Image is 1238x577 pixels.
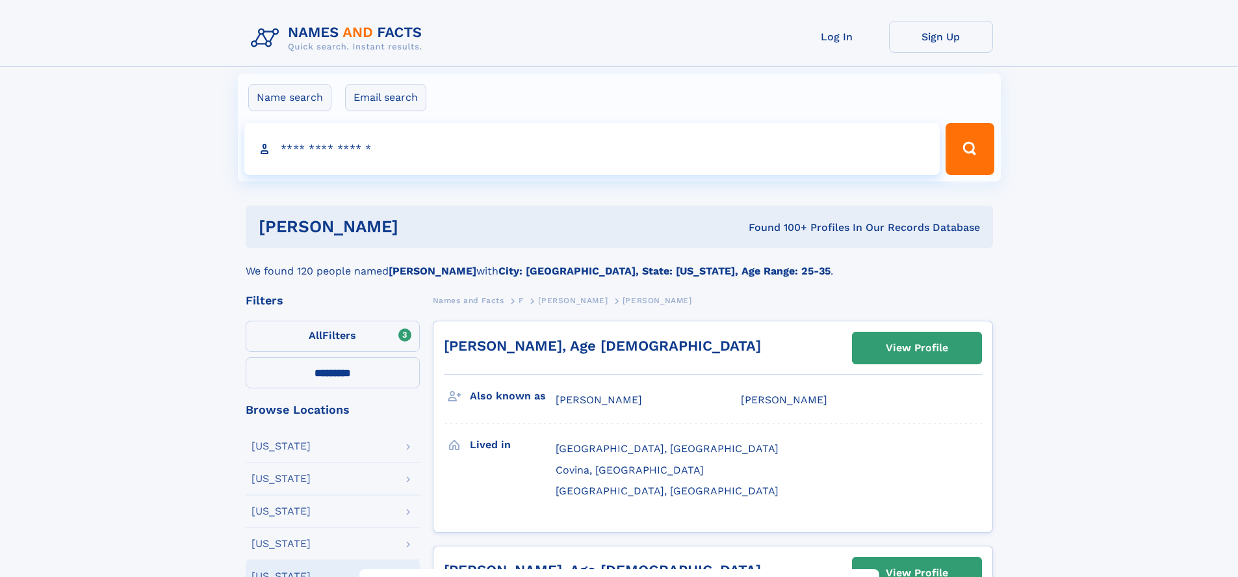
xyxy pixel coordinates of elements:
b: City: [GEOGRAPHIC_DATA], State: [US_STATE], Age Range: 25-35 [498,265,831,277]
a: F [519,292,524,308]
a: View Profile [853,332,981,364]
span: Covina, [GEOGRAPHIC_DATA] [556,464,704,476]
div: Filters [246,295,420,306]
div: Browse Locations [246,404,420,416]
label: Email search [345,84,426,111]
span: [PERSON_NAME] [741,394,827,406]
span: All [309,329,322,342]
label: Name search [248,84,331,111]
h3: Also known as [470,385,556,407]
div: View Profile [886,333,948,363]
h3: Lived in [470,434,556,456]
span: F [519,296,524,305]
div: Found 100+ Profiles In Our Records Database [573,221,980,235]
span: [GEOGRAPHIC_DATA], [GEOGRAPHIC_DATA] [556,442,779,455]
button: Search Button [946,123,994,175]
a: Sign Up [889,21,993,53]
span: [PERSON_NAME] [556,394,642,406]
span: [GEOGRAPHIC_DATA], [GEOGRAPHIC_DATA] [556,485,779,497]
input: search input [244,123,940,175]
span: [PERSON_NAME] [538,296,608,305]
b: [PERSON_NAME] [389,265,476,277]
a: Log In [785,21,889,53]
a: [PERSON_NAME] [538,292,608,308]
label: Filters [246,321,420,352]
h1: [PERSON_NAME] [259,219,574,235]
div: [US_STATE] [251,539,311,549]
div: [US_STATE] [251,474,311,484]
img: Logo Names and Facts [246,21,433,56]
div: [US_STATE] [251,506,311,517]
a: [PERSON_NAME], Age [DEMOGRAPHIC_DATA] [444,338,761,354]
a: Names and Facts [433,292,504,308]
div: We found 120 people named with . [246,248,993,279]
span: [PERSON_NAME] [623,296,692,305]
div: [US_STATE] [251,441,311,451]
